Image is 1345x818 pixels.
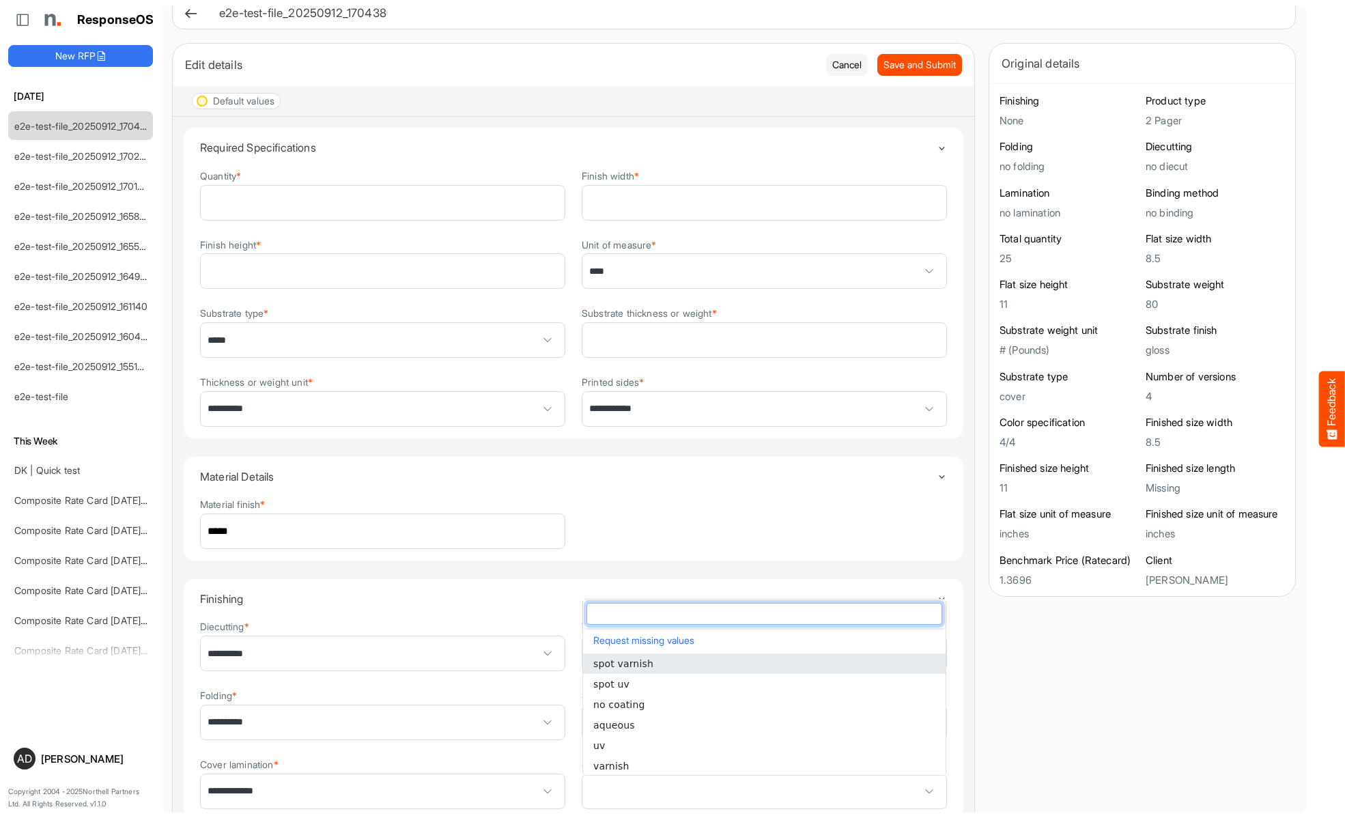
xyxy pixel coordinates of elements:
[1146,94,1285,108] h6: Product type
[583,653,946,776] ul: popup
[219,8,1273,19] h6: e2e-test-file_20250912_170438
[200,593,937,605] h4: Finishing
[1146,574,1285,586] h5: [PERSON_NAME]
[1000,370,1139,384] h6: Substrate type
[1000,253,1139,264] h5: 25
[593,740,605,751] span: uv
[14,150,151,162] a: e2e-test-file_20250912_170222
[8,89,153,104] h6: [DATE]
[1146,436,1285,448] h5: 8.5
[14,300,148,312] a: e2e-test-file_20250912_161140
[593,679,629,690] span: spot uv
[587,604,941,624] input: dropdownlistfilter
[582,621,627,632] label: Trimming
[1146,278,1285,292] h6: Substrate weight
[200,128,947,167] summary: Toggle content
[17,753,32,764] span: AD
[185,55,816,74] div: Edit details
[200,470,937,483] h4: Material Details
[582,308,717,318] label: Substrate thickness or weight
[14,330,153,342] a: e2e-test-file_20250912_160454
[1146,344,1285,356] h5: gloss
[8,786,153,810] p: Copyright 2004 - 2025 Northell Partners Ltd. All Rights Reserved. v 1.1.0
[1000,94,1139,108] h6: Finishing
[14,120,152,132] a: e2e-test-file_20250912_170438
[593,658,653,669] span: spot varnish
[14,240,152,252] a: e2e-test-file_20250912_165500
[1000,574,1139,586] h5: 1.3696
[1000,344,1139,356] h5: # (Pounds)
[590,632,939,649] button: Request missing values
[200,308,268,318] label: Substrate type
[8,434,153,449] h6: This Week
[1319,371,1345,447] button: Feedback
[1000,278,1139,292] h6: Flat size height
[14,554,238,566] a: Composite Rate Card [DATE] mapping test_deleted
[1000,115,1139,126] h5: None
[200,240,261,250] label: Finish height
[200,759,279,770] label: Cover lamination
[14,270,152,282] a: e2e-test-file_20250912_164942
[200,457,947,496] summary: Toggle content
[1000,416,1139,429] h6: Color specification
[1000,140,1139,154] h6: Folding
[1002,54,1283,73] div: Original details
[14,584,238,596] a: Composite Rate Card [DATE] mapping test_deleted
[1146,253,1285,264] h5: 8.5
[1000,436,1139,448] h5: 4/4
[1146,186,1285,200] h6: Binding method
[38,6,65,33] img: Northell
[1146,462,1285,475] h6: Finished size length
[1000,528,1139,539] h5: inches
[593,761,629,772] span: varnish
[1000,298,1139,310] h5: 11
[1146,370,1285,384] h6: Number of versions
[14,210,151,222] a: e2e-test-file_20250912_165858
[1146,482,1285,494] h5: Missing
[1000,391,1139,402] h5: cover
[200,499,266,509] label: Material finish
[8,45,153,67] button: New RFP
[1000,232,1139,246] h6: Total quantity
[1146,554,1285,567] h6: Client
[883,57,956,72] span: Save and Submit
[41,754,147,764] div: [PERSON_NAME]
[826,54,868,76] button: Cancel
[14,180,150,192] a: e2e-test-file_20250912_170108
[200,171,241,181] label: Quantity
[582,171,639,181] label: Finish width
[582,377,644,387] label: Printed sides
[582,240,657,250] label: Unit of measure
[1000,507,1139,521] h6: Flat size unit of measure
[1000,554,1139,567] h6: Benchmark Price (Ratecard)
[1146,528,1285,539] h5: inches
[14,464,80,476] a: DK | Quick test
[1146,140,1285,154] h6: Diecutting
[14,391,68,402] a: e2e-test-file
[582,690,675,701] label: Substrate lamination
[1000,207,1139,218] h5: no lamination
[14,524,238,536] a: Composite Rate Card [DATE] mapping test_deleted
[582,759,663,770] label: Substrate coating
[1000,324,1139,337] h6: Substrate weight unit
[200,579,947,619] summary: Toggle content
[1146,207,1285,218] h5: no binding
[1146,324,1285,337] h6: Substrate finish
[1146,416,1285,429] h6: Finished size width
[1000,482,1139,494] h5: 11
[593,699,645,710] span: no coating
[14,494,176,506] a: Composite Rate Card [DATE]_smaller
[14,615,238,626] a: Composite Rate Card [DATE] mapping test_deleted
[1146,507,1285,521] h6: Finished size unit of measure
[200,690,237,701] label: Folding
[1146,160,1285,172] h5: no diecut
[14,361,149,372] a: e2e-test-file_20250912_155107
[213,96,274,106] div: Default values
[877,54,962,76] button: Save and Submit Progress
[1146,115,1285,126] h5: 2 Pager
[1146,391,1285,402] h5: 4
[1000,186,1139,200] h6: Lamination
[200,141,937,154] h4: Required Specifications
[1000,160,1139,172] h5: no folding
[1146,298,1285,310] h5: 80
